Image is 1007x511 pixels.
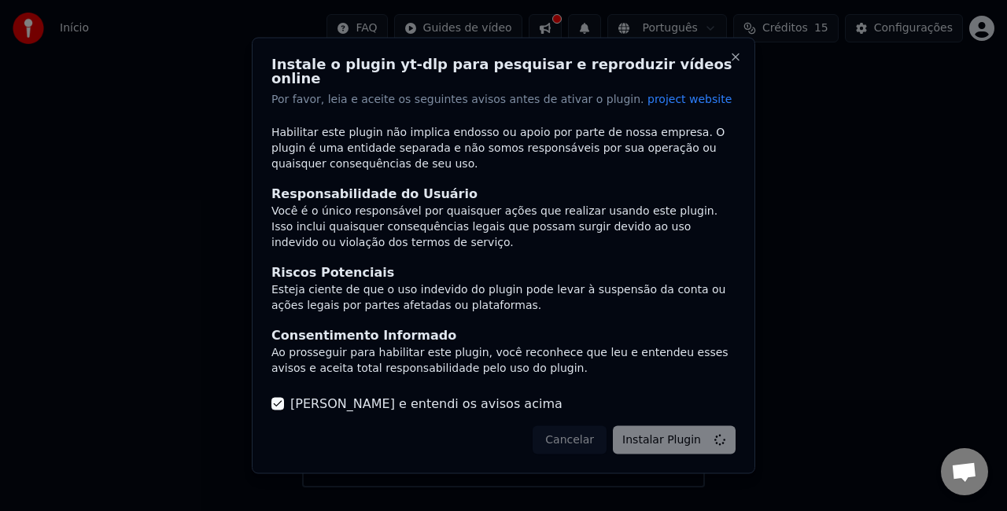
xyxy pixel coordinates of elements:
div: Responsabilidade do Usuário [271,184,736,203]
div: Ao prosseguir para habilitar este plugin, você reconhece que leu e entendeu esses avisos e aceita... [271,344,736,376]
div: Esteja ciente de que o uso indevido do plugin pode levar à suspensão da conta ou ações legais por... [271,281,736,313]
div: Riscos Potenciais [271,263,736,281]
label: [PERSON_NAME] e entendi os avisos acima [290,394,563,413]
h2: Instale o plugin yt-dlp para pesquisar e reproduzir vídeos online [271,57,736,86]
span: project website [647,93,732,105]
p: Por favor, leia e aceite os seguintes avisos antes de ativar o plugin. [271,92,736,108]
div: Você é o único responsável por quaisquer ações que realizar usando este plugin. Isso inclui quais... [271,203,736,250]
div: Consentimento Informado [271,325,736,344]
div: Habilitar este plugin não implica endosso ou apoio por parte de nossa empresa. O plugin é uma ent... [271,124,736,171]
